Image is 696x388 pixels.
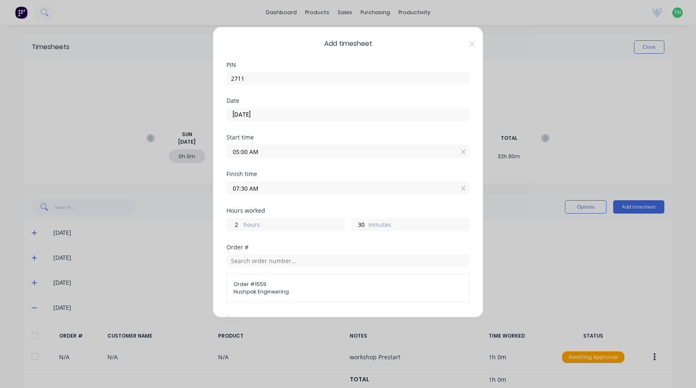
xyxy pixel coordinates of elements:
[226,39,470,49] span: Add timesheet
[226,62,470,68] div: PIN
[226,98,470,104] div: Date
[234,288,462,296] span: Hushpak Engineering
[226,72,470,85] input: Enter PIN
[226,254,470,267] input: Search order number...
[368,220,469,231] label: minutes
[244,220,344,231] label: hours
[234,281,462,288] span: Order # 1559
[226,208,470,214] div: Hours worked
[226,316,470,322] div: Notes
[226,171,470,177] div: Finish time
[226,134,470,140] div: Start time
[226,244,470,250] div: Order #
[352,218,366,231] input: 0
[227,218,241,231] input: 0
